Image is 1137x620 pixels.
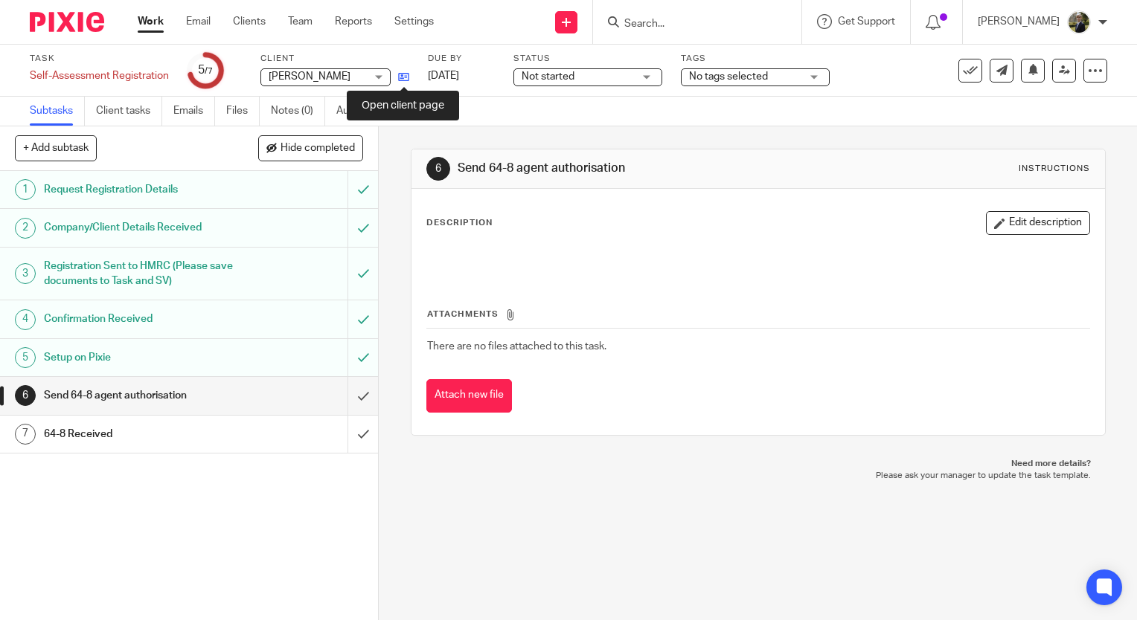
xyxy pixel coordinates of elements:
a: Audit logs [336,97,394,126]
button: + Add subtask [15,135,97,161]
label: Task [30,53,169,65]
h1: Setup on Pixie [44,346,237,369]
div: 5 [198,62,213,79]
span: No tags selected [689,71,768,82]
a: Subtasks [30,97,85,126]
a: Emails [173,97,215,126]
a: Email [186,14,211,29]
div: 2 [15,218,36,239]
span: Hide completed [281,143,355,155]
div: Instructions [1019,163,1090,175]
p: Description [426,217,493,229]
div: 1 [15,179,36,200]
p: Need more details? [426,458,1091,470]
span: Not started [522,71,574,82]
label: Status [513,53,662,65]
a: Notes (0) [271,97,325,126]
h1: Send 64-8 agent authorisation [44,384,237,407]
div: 4 [15,309,36,330]
div: 7 [15,424,36,445]
a: Client tasks [96,97,162,126]
span: There are no files attached to this task. [427,341,606,352]
input: Search [623,18,757,31]
button: Edit description [986,211,1090,235]
span: Get Support [838,16,895,27]
p: [PERSON_NAME] [978,14,1060,29]
img: Pixie [30,12,104,32]
div: Self-Assessment Registration [30,68,169,83]
a: Clients [233,14,266,29]
a: Files [226,97,260,126]
h1: Company/Client Details Received [44,216,237,239]
a: Work [138,14,164,29]
span: [DATE] [428,71,459,81]
h1: 64-8 Received [44,423,237,445]
label: Due by [428,53,495,65]
div: 6 [15,385,36,406]
div: 5 [15,347,36,368]
img: ACCOUNTING4EVERYTHING-9.jpg [1067,10,1091,34]
h1: Request Registration Details [44,178,237,201]
a: Settings [394,14,434,29]
a: Team [288,14,313,29]
label: Tags [681,53,830,65]
button: Attach new file [426,379,512,413]
label: Client [260,53,409,65]
p: Please ask your manager to update the task template. [426,470,1091,482]
span: Attachments [427,310,499,318]
span: [PERSON_NAME] [269,71,350,82]
h1: Confirmation Received [44,308,237,330]
small: /7 [205,67,213,75]
div: 3 [15,263,36,284]
h1: Registration Sent to HMRC (Please save documents to Task and SV) [44,255,237,293]
a: Reports [335,14,372,29]
h1: Send 64-8 agent authorisation [458,161,790,176]
button: Hide completed [258,135,363,161]
div: 6 [426,157,450,181]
